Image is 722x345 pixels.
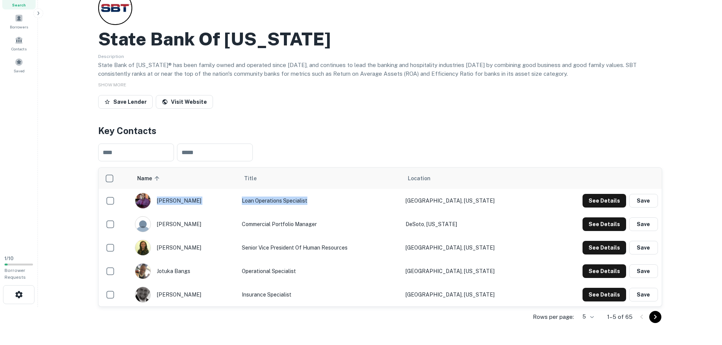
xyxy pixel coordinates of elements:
button: See Details [583,288,626,301]
button: Save [629,194,658,208]
p: Rows per page: [533,312,574,322]
th: Name [131,168,238,189]
span: 1 / 10 [5,256,14,261]
div: [PERSON_NAME] [135,193,234,209]
td: DeSoto, [US_STATE] [402,212,542,236]
span: Location [408,174,431,183]
th: Title [238,168,402,189]
span: Description [98,54,124,59]
a: Visit Website [156,95,213,109]
td: Senior Vice President of Human Resources [238,236,402,259]
span: Borrowers [10,24,28,30]
th: Location [402,168,542,189]
span: Contacts [11,46,27,52]
h4: Key Contacts [98,124,662,137]
span: Name [137,174,162,183]
button: See Details [583,241,626,254]
td: Operational Specialist [238,259,402,283]
p: State Bank of [US_STATE]® has been family owned and operated since [DATE], and continues to lead ... [98,61,662,78]
td: Commercial Portfolio Manager [238,212,402,236]
div: scrollable content [99,168,662,306]
img: 1542117806946 [135,264,150,279]
p: 1–5 of 65 [607,312,633,322]
span: Saved [14,68,25,74]
span: Title [244,174,266,183]
button: Save Lender [98,95,153,109]
a: Contacts [2,33,36,53]
span: SHOW MORE [98,82,126,87]
button: Go to next page [649,311,661,323]
td: Loan Operations Specialist [238,189,402,212]
img: 1692404920387 [135,287,150,302]
img: 1516938378309 [135,193,150,208]
td: [GEOGRAPHIC_DATA], [US_STATE] [402,283,542,306]
iframe: Chat Widget [684,284,722,321]
div: [PERSON_NAME] [135,216,234,232]
img: 1517349191405 [135,240,150,255]
button: See Details [583,217,626,231]
button: See Details [583,194,626,208]
img: 9c8pery4andzj6ohjkjp54ma2 [135,217,150,232]
span: Search [12,2,26,8]
span: Borrower Requests [5,268,26,280]
div: [PERSON_NAME] [135,287,234,303]
button: Save [629,264,658,278]
button: Save [629,217,658,231]
a: Borrowers [2,11,36,31]
div: [PERSON_NAME] [135,240,234,256]
button: Save [629,288,658,301]
button: See Details [583,264,626,278]
button: Save [629,241,658,254]
td: [GEOGRAPHIC_DATA], [US_STATE] [402,189,542,212]
a: Saved [2,55,36,75]
div: jotuka bangs [135,263,234,279]
td: Insurance Specialist [238,283,402,306]
td: [GEOGRAPHIC_DATA], [US_STATE] [402,236,542,259]
td: [GEOGRAPHIC_DATA], [US_STATE] [402,259,542,283]
div: 5 [577,311,595,322]
h2: State Bank Of [US_STATE] [98,28,331,50]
